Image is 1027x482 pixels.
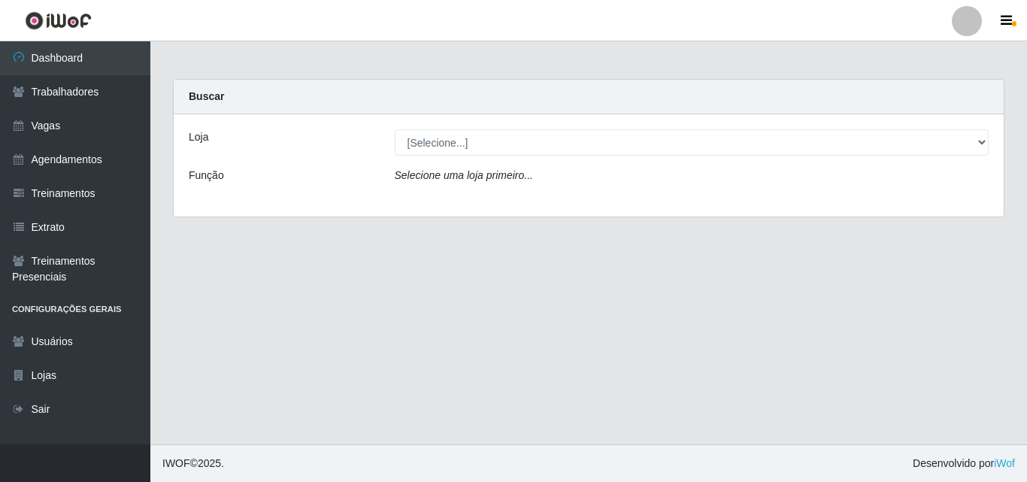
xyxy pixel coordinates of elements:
a: iWof [994,457,1015,469]
span: IWOF [162,457,190,469]
label: Função [189,168,224,183]
strong: Buscar [189,90,224,102]
img: CoreUI Logo [25,11,92,30]
span: Desenvolvido por [913,456,1015,471]
i: Selecione uma loja primeiro... [395,169,533,181]
label: Loja [189,129,208,145]
span: © 2025 . [162,456,224,471]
